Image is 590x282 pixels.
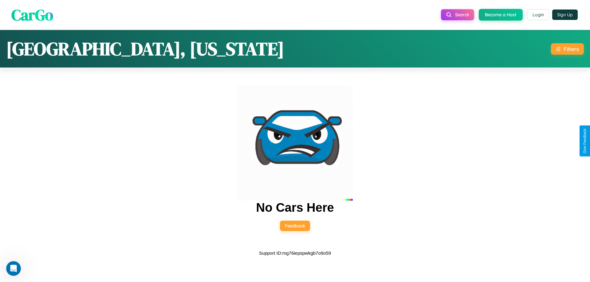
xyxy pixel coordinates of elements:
img: car [237,85,353,201]
span: CarGo [11,4,53,25]
button: Login [527,9,549,20]
button: Feedback [280,221,310,231]
button: Become a Host [479,9,523,21]
button: Filters [551,43,584,55]
button: Sign Up [552,10,578,20]
div: Filters [564,46,579,52]
h1: [GEOGRAPHIC_DATA], [US_STATE] [6,36,284,61]
h2: No Cars Here [256,201,334,214]
button: Search [441,9,474,20]
p: Support ID: mg76iepspwkgb7o9o59 [259,249,331,257]
iframe: Intercom live chat [6,261,21,276]
div: Give Feedback [583,129,587,153]
span: Search [455,12,469,17]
